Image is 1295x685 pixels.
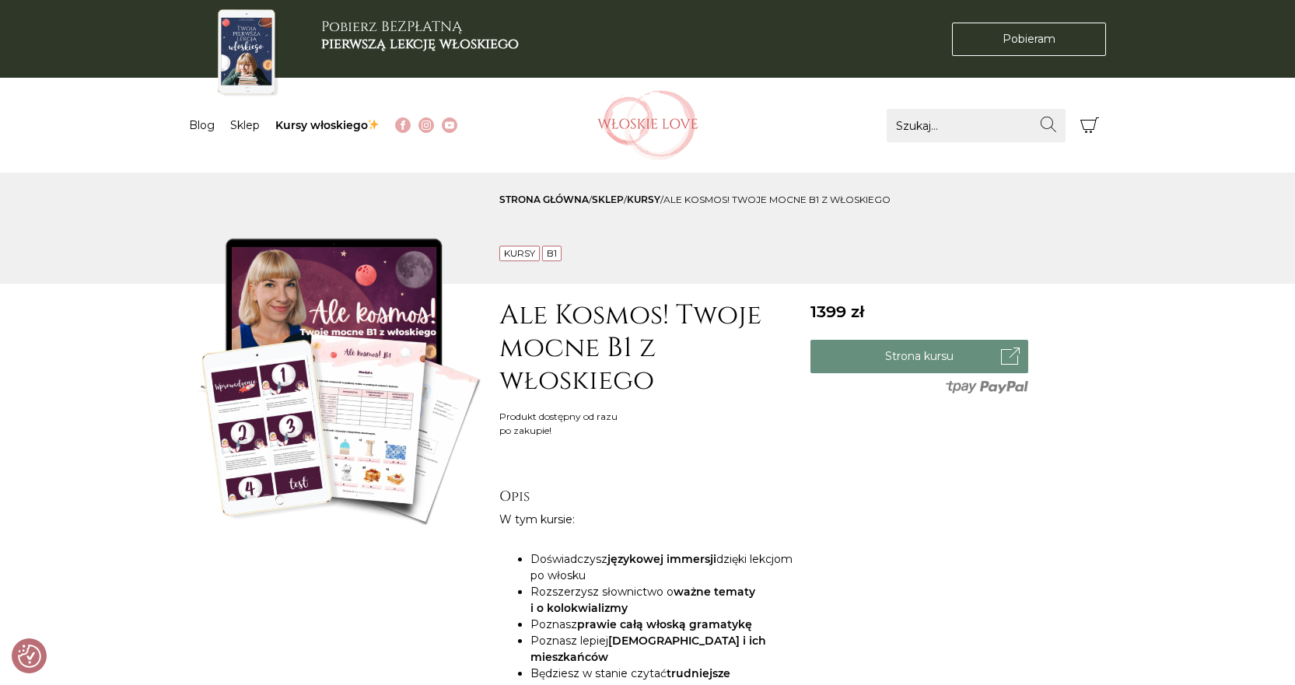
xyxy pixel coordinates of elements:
[530,617,795,633] li: Poznasz
[499,410,618,438] div: Produkt dostępny od razu po zakupie!
[321,19,519,52] h3: Pobierz BEZPŁATNĄ
[663,194,891,205] span: Ale Kosmos! Twoje mocne B1 z włoskiego
[275,118,380,132] a: Kursy włoskiego
[530,585,755,615] strong: ważne tematy i o kolokwializmy
[597,90,698,160] img: Włoskielove
[1073,109,1107,142] button: Koszyk
[1003,31,1055,47] span: Pobieram
[607,552,716,566] strong: językowej immersji
[530,634,766,664] strong: [DEMOGRAPHIC_DATA] i ich mieszkańców
[810,340,1028,373] a: Strona kursu
[627,194,660,205] a: Kursy
[368,119,379,130] img: ✨
[547,247,557,259] a: B1
[577,617,752,631] strong: prawie całą włoską gramatykę
[499,512,795,528] p: W tym kursie:
[189,118,215,132] a: Blog
[592,194,624,205] a: sklep
[530,633,795,666] li: Poznasz lepiej
[499,194,589,205] a: Strona główna
[18,645,41,668] button: Preferencje co do zgód
[810,302,864,321] span: 1399
[18,645,41,668] img: Revisit consent button
[530,551,795,584] li: Doświadczysz dzięki lekcjom po włosku
[230,118,260,132] a: Sklep
[530,584,795,617] li: Rozszerzysz słownictwo o
[499,488,795,505] h2: Opis
[952,23,1106,56] a: Pobieram
[887,109,1066,142] input: Szukaj...
[499,299,795,397] h1: Ale Kosmos! Twoje mocne B1 z włoskiego
[504,247,535,259] a: Kursy
[499,194,891,205] span: / / /
[321,34,519,54] b: pierwszą lekcję włoskiego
